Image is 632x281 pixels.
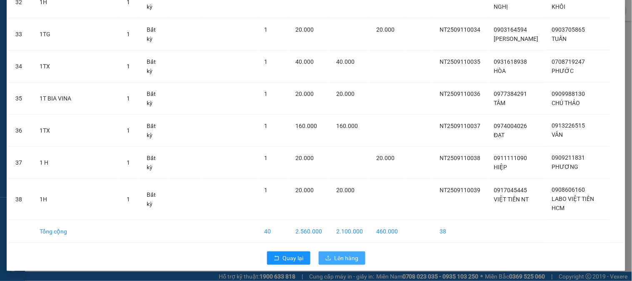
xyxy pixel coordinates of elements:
[440,58,481,65] span: NT2509110035
[376,155,395,161] span: 20.000
[274,255,280,262] span: rollback
[552,26,585,33] span: 0903705865
[319,251,365,265] button: uploadLên hàng
[440,155,481,161] span: NT2509110038
[283,253,304,263] span: Quay lại
[376,26,395,33] span: 20.000
[295,58,314,65] span: 40.000
[336,58,355,65] span: 40.000
[336,123,358,129] span: 160.000
[33,115,120,147] td: 1TX
[33,50,120,83] td: 1TX
[9,50,33,83] td: 34
[494,3,508,10] span: NGHỊ
[33,179,120,220] td: 1H
[552,3,566,10] span: KHÔI
[494,164,507,171] span: HIỆP
[494,26,527,33] span: 0903164594
[9,179,33,220] td: 38
[33,83,120,115] td: 1T BIA VINA
[265,26,268,33] span: 1
[552,164,579,171] span: PHƯƠNG
[127,63,130,70] span: 1
[33,147,120,179] td: 1 H
[330,220,370,243] td: 2.100.000
[325,255,331,262] span: upload
[494,68,506,74] span: HÒA
[265,58,268,65] span: 1
[494,123,527,129] span: 0974004026
[494,187,527,193] span: 0917045445
[552,58,585,65] span: 0708719247
[295,187,314,193] span: 20.000
[295,123,317,129] span: 160.000
[140,18,168,50] td: Bất kỳ
[552,68,574,74] span: PHƯỚC
[440,123,481,129] span: NT2509110037
[494,90,527,97] span: 0977384291
[433,220,487,243] td: 38
[295,90,314,97] span: 20.000
[494,58,527,65] span: 0931618938
[265,187,268,193] span: 1
[552,196,595,212] span: LABO VIỆT TIÊN HCM
[552,100,580,106] span: CHÚ THẢO
[552,187,585,193] span: 0908606160
[9,147,33,179] td: 37
[9,18,33,50] td: 33
[552,123,585,129] span: 0913226515
[267,251,310,265] button: rollbackQuay lại
[370,220,405,243] td: 460.000
[127,196,130,203] span: 1
[127,127,130,134] span: 1
[494,155,527,161] span: 0911111090
[336,187,355,193] span: 20.000
[494,196,529,203] span: VIỆT TIÊN NT
[295,155,314,161] span: 20.000
[289,220,330,243] td: 2.560.000
[440,26,481,33] span: NT2509110034
[127,159,130,166] span: 1
[140,147,168,179] td: Bất kỳ
[33,220,120,243] td: Tổng cộng
[494,132,505,138] span: ĐẠT
[33,18,120,50] td: 1TG
[127,95,130,102] span: 1
[440,187,481,193] span: NT2509110039
[127,31,130,38] span: 1
[494,35,539,42] span: [PERSON_NAME]
[140,179,168,220] td: Bất kỳ
[140,50,168,83] td: Bất kỳ
[335,253,359,263] span: Lên hàng
[140,115,168,147] td: Bất kỳ
[552,90,585,97] span: 0909988130
[265,123,268,129] span: 1
[552,132,563,138] span: VÂN
[258,220,289,243] td: 40
[552,155,585,161] span: 0909211831
[9,83,33,115] td: 35
[494,100,506,106] span: TÂM
[140,83,168,115] td: Bất kỳ
[265,155,268,161] span: 1
[440,90,481,97] span: NT2509110036
[295,26,314,33] span: 20.000
[9,115,33,147] td: 36
[552,35,567,42] span: TUẤN
[265,90,268,97] span: 1
[336,90,355,97] span: 20.000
